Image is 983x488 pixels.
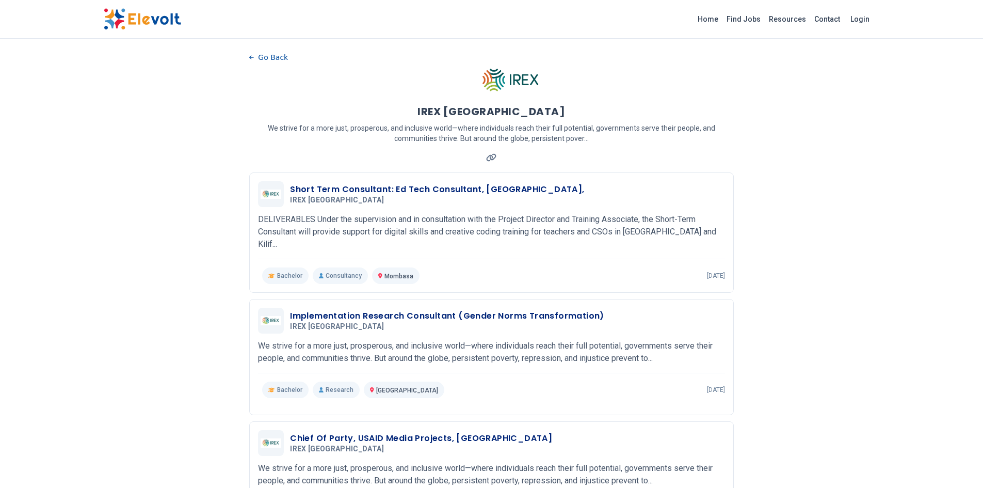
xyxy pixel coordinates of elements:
[290,322,384,332] span: IREX [GEOGRAPHIC_DATA]
[261,316,281,325] img: IREX Kenya
[707,272,725,280] p: [DATE]
[417,104,565,119] h1: IREX [GEOGRAPHIC_DATA]
[765,11,810,27] a: Resources
[707,386,725,394] p: [DATE]
[694,11,722,27] a: Home
[290,183,584,196] h3: Short Term Consultant: Ed Tech Consultant, [GEOGRAPHIC_DATA],
[258,213,725,250] p: DELIVERABLES Under the supervision and in consultation with the Project Director and Training Ass...
[384,273,413,280] span: Mombasa
[844,9,876,29] a: Login
[277,272,302,280] span: Bachelor
[376,387,438,394] span: [GEOGRAPHIC_DATA]
[722,11,765,27] a: Find Jobs
[931,438,983,488] iframe: Chat Widget
[313,267,368,284] p: Consultancy
[249,50,288,65] button: Go Back
[290,310,604,322] h3: Implementation Research Consultant (Gender Norms Transformation)
[258,181,725,284] a: IREX KenyaShort Term Consultant: Ed Tech Consultant, [GEOGRAPHIC_DATA],IREX [GEOGRAPHIC_DATA]DELI...
[258,340,725,365] p: We strive for a more just, prosperous, and inclusive world—where individuals reach their full pot...
[313,382,360,398] p: Research
[261,438,281,448] img: IREX Kenya
[277,386,302,394] span: Bachelor
[290,432,552,445] h3: Chief Of Party, USAID Media Projects, [GEOGRAPHIC_DATA]
[261,190,281,199] img: IREX Kenya
[249,123,734,144] p: We strive for a more just, prosperous, and inclusive world—where individuals reach their full pot...
[104,8,181,30] img: Elevolt
[476,65,547,96] img: IREX Kenya
[810,11,844,27] a: Contact
[290,196,384,205] span: IREX [GEOGRAPHIC_DATA]
[258,462,725,487] p: We strive for a more just, prosperous, and inclusive world—where individuals reach their full pot...
[258,308,725,398] a: IREX KenyaImplementation Research Consultant (Gender Norms Transformation)IREX [GEOGRAPHIC_DATA]W...
[290,445,384,454] span: IREX [GEOGRAPHIC_DATA]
